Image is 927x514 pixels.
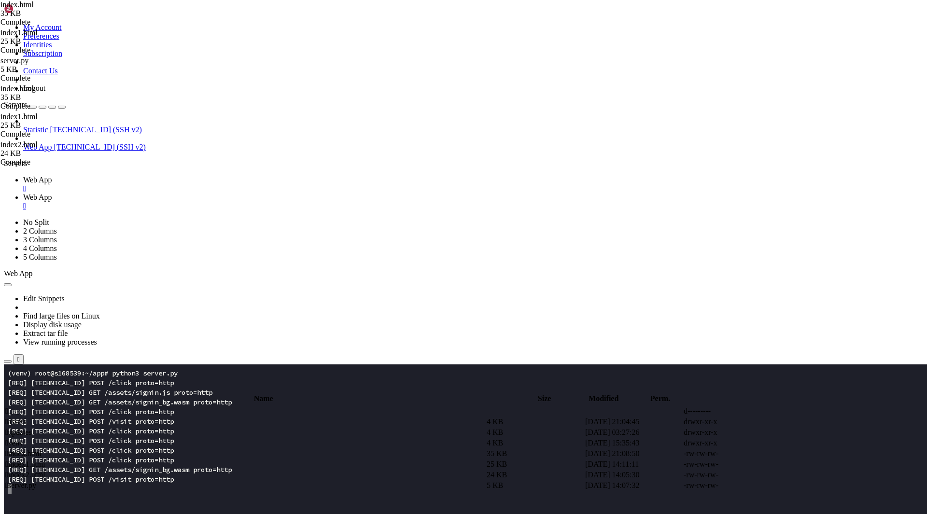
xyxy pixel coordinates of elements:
[0,56,97,74] span: server.py
[0,28,38,37] span: index1.html
[4,81,801,91] x-row: [REQ] [TECHNICAL_ID] POST /click proto=http
[0,130,97,139] div: Complete
[4,110,801,120] x-row: [REQ] [TECHNICAL_ID] POST /visit proto=http
[0,9,97,18] div: 35 KB
[4,4,801,14] x-row: (venv) root@s168539:~/app# python3 server.py
[0,74,97,83] div: Complete
[0,112,97,130] span: index1.html
[0,56,28,65] span: server.py
[4,23,801,33] x-row: [REQ] [TECHNICAL_ID] GET /assets/signin.js proto=http
[0,46,97,55] div: Complete
[4,33,801,42] x-row: [REQ] [TECHNICAL_ID] GET /assets/signin_bg.wasm proto=http
[4,91,801,100] x-row: [REQ] [TECHNICAL_ID] POST /click proto=http
[4,100,801,110] x-row: [REQ] [TECHNICAL_ID] GET /assets/signin_bg.wasm proto=http
[4,14,801,23] x-row: [REQ] [TECHNICAL_ID] POST /click proto=http
[0,37,97,46] div: 25 KB
[4,42,801,52] x-row: [REQ] [TECHNICAL_ID] POST /click proto=http
[0,84,34,93] span: index.html
[4,71,801,81] x-row: [REQ] [TECHNICAL_ID] POST /click proto=http
[0,28,97,46] span: index1.html
[0,158,97,167] div: Complete
[0,93,97,102] div: 35 KB
[0,140,38,149] span: index2.html
[0,84,97,102] span: index.html
[0,0,34,9] span: index.html
[0,102,97,111] div: Complete
[4,52,801,62] x-row: [REQ] [TECHNICAL_ID] POST /visit proto=http
[0,18,97,27] div: Complete
[0,121,97,130] div: 25 KB
[0,112,38,121] span: index1.html
[0,149,97,158] div: 24 KB
[4,120,8,129] div: (0, 12)
[0,0,97,18] span: index.html
[4,62,801,71] x-row: [REQ] [TECHNICAL_ID] POST /click proto=http
[0,140,97,158] span: index2.html
[0,65,97,74] div: 5 KB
